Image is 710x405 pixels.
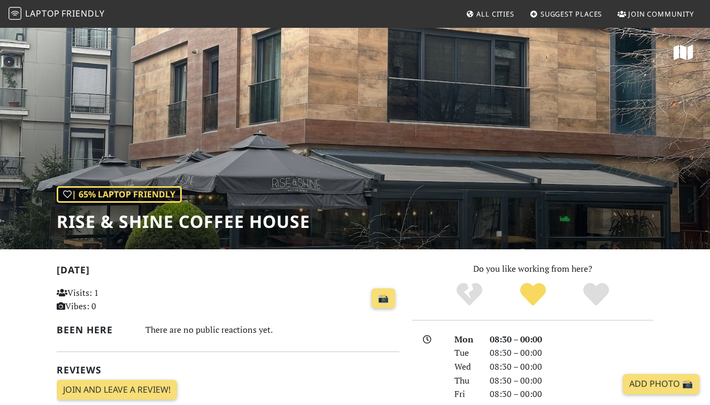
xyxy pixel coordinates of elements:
[57,324,133,335] h2: Been here
[448,360,483,374] div: Wed
[437,281,501,308] div: No
[372,288,395,309] a: 📸
[57,380,177,400] a: Join and leave a review!
[623,374,699,394] a: Add Photo 📸
[145,322,399,338] div: There are no public reactions yet.
[448,387,483,401] div: Fri
[483,346,660,360] div: 08:30 – 00:00
[25,7,60,19] span: Laptop
[476,9,514,19] span: All Cities
[57,364,399,376] h2: Reviews
[613,4,698,24] a: Join Community
[9,5,105,24] a: LaptopFriendly LaptopFriendly
[57,286,163,314] p: Visits: 1 Vibes: 0
[526,4,607,24] a: Suggest Places
[9,7,21,20] img: LaptopFriendly
[628,9,694,19] span: Join Community
[461,4,519,24] a: All Cities
[448,346,483,360] div: Tue
[483,387,660,401] div: 08:30 – 00:00
[565,281,628,308] div: Definitely!
[57,211,310,232] h1: Rise & Shine Coffee House
[448,374,483,388] div: Thu
[541,9,603,19] span: Suggest Places
[483,374,660,388] div: 08:30 – 00:00
[57,186,182,203] div: | 65% Laptop Friendly
[483,333,660,347] div: 08:30 – 00:00
[448,333,483,347] div: Mon
[501,281,565,308] div: Yes
[61,7,104,19] span: Friendly
[412,262,653,276] p: Do you like working from here?
[483,360,660,374] div: 08:30 – 00:00
[57,264,399,280] h2: [DATE]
